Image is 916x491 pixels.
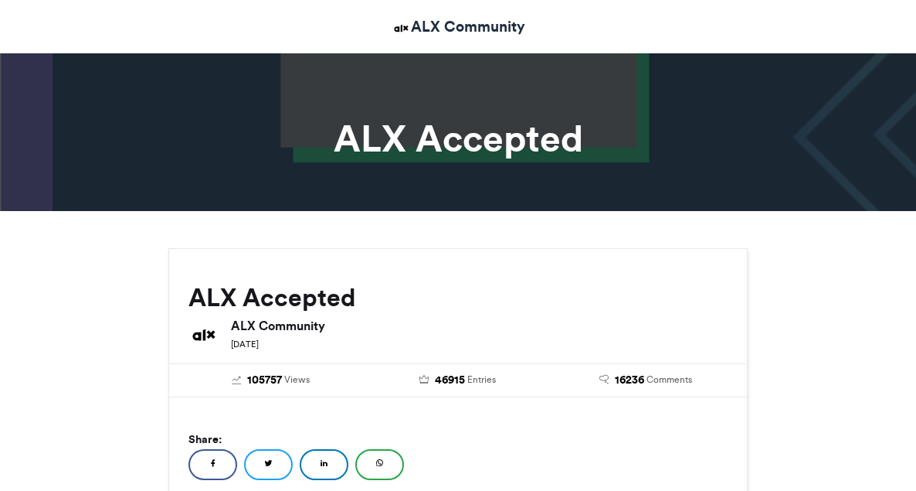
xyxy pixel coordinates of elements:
h2: ALX Accepted [188,284,728,312]
img: ALX Community [392,19,411,38]
a: ALX Community [392,15,525,38]
h1: ALX Accepted [99,120,817,157]
a: 16236 Comments [563,372,728,389]
h5: Share: [188,429,728,449]
a: 105757 Views [188,372,353,389]
small: [DATE] [231,339,259,349]
img: ALX Community [188,319,219,350]
a: 46915 Entries [376,372,541,389]
span: 46915 [435,372,465,389]
span: Views [284,373,310,387]
span: 16236 [615,372,644,389]
span: 105757 [247,372,282,389]
h6: ALX Community [231,319,728,332]
span: Comments [646,373,692,387]
span: Entries [467,373,496,387]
